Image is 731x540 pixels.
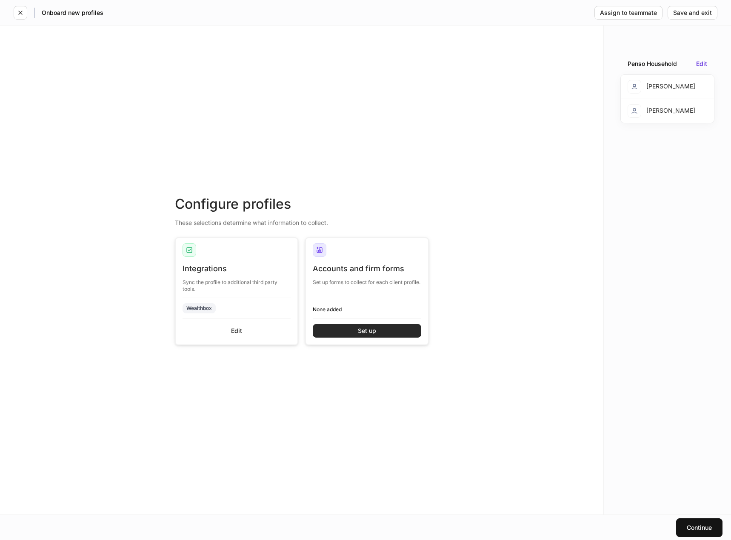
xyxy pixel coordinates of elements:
div: Sync the profile to additional third party tools. [183,274,291,293]
div: Wealthbox [186,304,212,312]
div: Continue [687,525,712,531]
div: Configure profiles [175,195,429,213]
div: Penso Household [628,60,677,68]
div: Assign to teammate [600,10,657,16]
button: Set up [313,324,421,338]
h6: None added [313,305,421,313]
button: Edit [696,61,707,67]
div: Set up [358,328,376,334]
div: Edit [231,328,242,334]
button: Edit [183,324,291,338]
h5: Onboard new profiles [42,9,103,17]
div: Save and exit [673,10,712,16]
div: These selections determine what information to collect. [175,213,429,227]
button: Save and exit [668,6,717,20]
div: Set up forms to collect for each client profile. [313,274,421,286]
div: Integrations [183,264,291,274]
div: [PERSON_NAME] [628,80,695,94]
button: Continue [676,518,722,537]
button: Assign to teammate [594,6,662,20]
div: Accounts and firm forms [313,264,421,274]
div: [PERSON_NAME] [628,104,695,118]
